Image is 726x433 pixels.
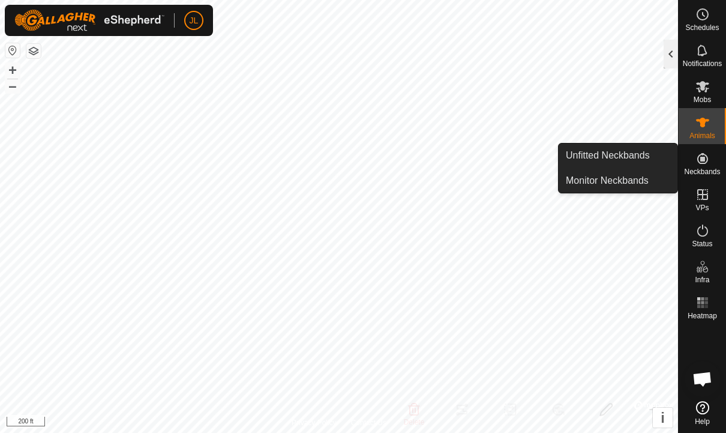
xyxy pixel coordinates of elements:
span: i [661,410,665,426]
a: Unfitted Neckbands [559,144,677,168]
a: Contact Us [351,417,386,428]
span: Notifications [683,60,722,67]
a: Privacy Policy [292,417,337,428]
button: Map Layers [26,44,41,58]
span: Monitor Neckbands [566,174,649,188]
button: Reset Map [5,43,20,58]
span: Mobs [694,96,711,103]
span: Unfitted Neckbands [566,148,650,163]
a: Help [679,396,726,430]
a: Monitor Neckbands [559,169,677,193]
span: Schedules [685,24,719,31]
span: Help [695,418,710,425]
div: Open chat [685,361,721,397]
span: Infra [695,276,709,283]
button: – [5,79,20,93]
span: Neckbands [684,168,720,175]
button: + [5,63,20,77]
button: i [653,408,673,428]
span: Status [692,240,712,247]
img: Gallagher Logo [14,10,164,31]
span: VPs [695,204,709,211]
span: JL [190,14,199,27]
span: Animals [689,132,715,139]
span: Heatmap [688,312,717,319]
